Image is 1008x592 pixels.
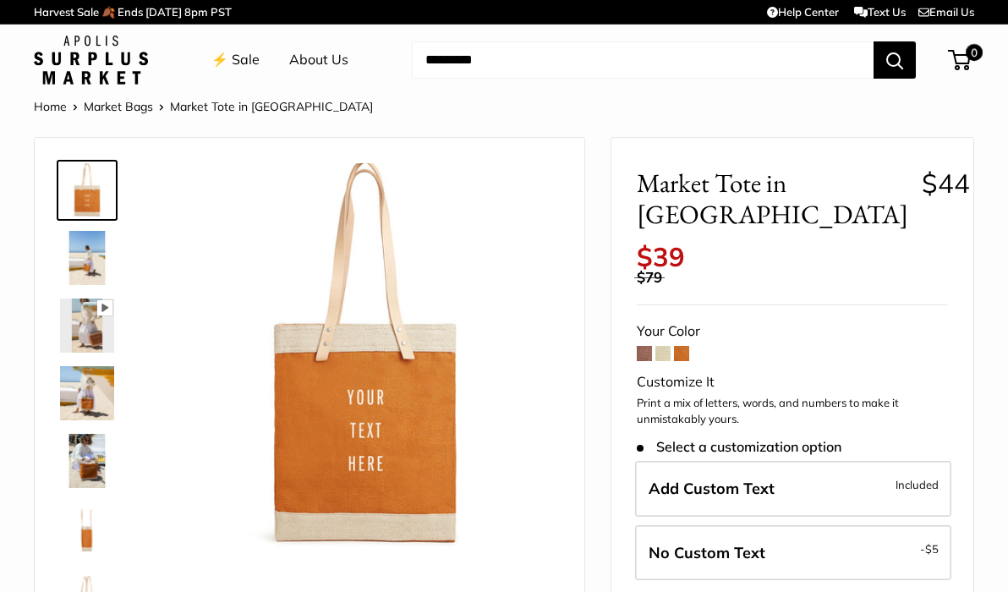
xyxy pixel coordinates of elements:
span: $5 [925,542,939,556]
a: 0 [950,50,971,70]
span: Market Tote in [GEOGRAPHIC_DATA] [637,167,908,230]
span: $79 [637,268,662,286]
span: - [920,539,939,559]
a: Market Tote in Cognac [57,295,118,356]
span: $44 [922,167,970,200]
span: No Custom Text [649,543,765,562]
img: Market Tote in Cognac [60,163,114,217]
span: $39 [637,240,685,273]
a: Market Tote in Cognac [57,498,118,559]
button: Search [874,41,916,79]
span: Add Custom Text [649,479,775,498]
img: Market Tote in Cognac [60,299,114,353]
a: Text Us [854,5,906,19]
a: Market Tote in Cognac [57,160,118,221]
a: Market Tote in Cognac [57,227,118,288]
img: Market Tote in Cognac [60,434,114,488]
img: Apolis: Surplus Market [34,36,148,85]
p: Print a mix of letters, words, and numbers to make it unmistakably yours. [637,395,948,428]
a: About Us [289,47,348,73]
label: Leave Blank [635,525,951,581]
img: Market Tote in Cognac [60,502,114,556]
div: Your Color [637,319,948,344]
img: Market Tote in Cognac [170,163,559,552]
span: Included [896,474,939,495]
a: Market Bags [84,99,153,114]
a: ⚡️ Sale [211,47,260,73]
img: Market Tote in Cognac [60,231,114,285]
a: Help Center [767,5,839,19]
nav: Breadcrumb [34,96,373,118]
a: Home [34,99,67,114]
label: Add Custom Text [635,461,951,517]
a: Market Tote in Cognac [57,430,118,491]
span: Select a customization option [637,439,841,455]
div: Customize It [637,370,948,395]
img: Market Tote in Cognac [60,366,114,420]
span: 0 [966,44,983,61]
a: Email Us [918,5,974,19]
a: Market Tote in Cognac [57,363,118,424]
input: Search... [412,41,874,79]
span: Market Tote in [GEOGRAPHIC_DATA] [170,99,373,114]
